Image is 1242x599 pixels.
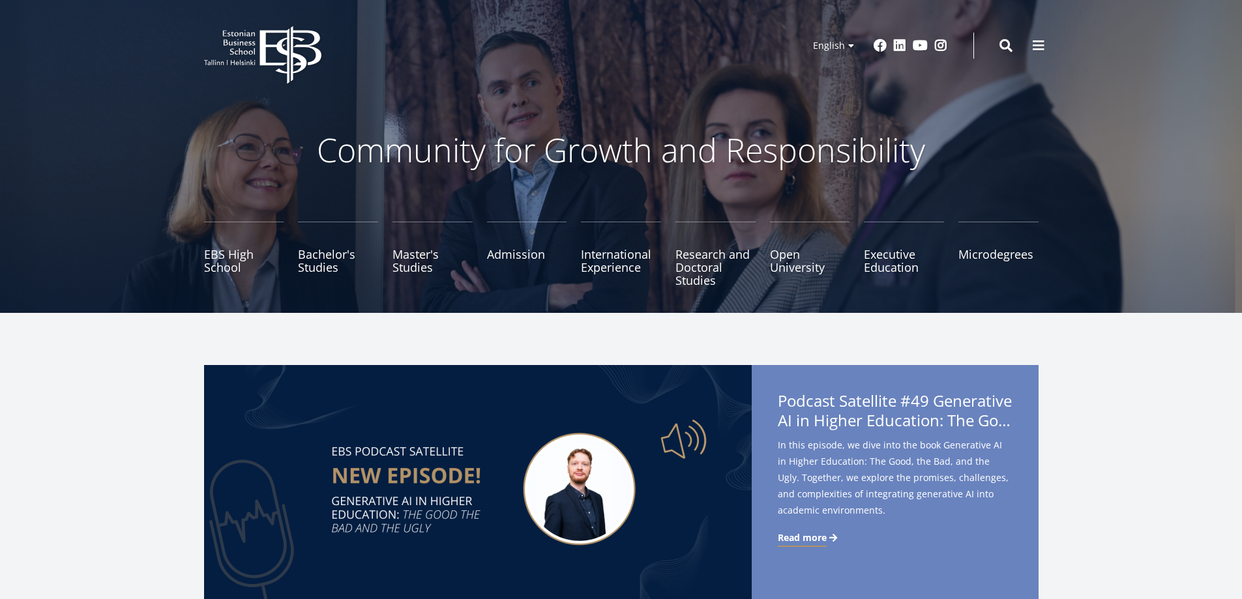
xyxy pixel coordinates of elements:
[913,39,928,52] a: Youtube
[204,222,284,287] a: EBS High School
[778,437,1013,518] span: In this episode, we dive into the book Generative AI in Higher Education: The Good, the Bad, and ...
[958,222,1039,287] a: Microdegrees
[581,222,661,287] a: International Experience
[934,39,947,52] a: Instagram
[487,222,567,287] a: Admission
[770,222,850,287] a: Open University
[864,222,944,287] a: Executive Education
[276,130,967,169] p: Community for Growth and Responsibility
[874,39,887,52] a: Facebook
[778,391,1013,434] span: Podcast Satellite #49 Generative
[778,531,840,544] a: Read more
[778,411,1013,430] span: AI in Higher Education: The Good, the Bad, and the Ugly
[893,39,906,52] a: Linkedin
[778,531,827,544] span: Read more
[298,222,378,287] a: Bachelor's Studies
[392,222,473,287] a: Master's Studies
[675,222,756,287] a: Research and Doctoral Studies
